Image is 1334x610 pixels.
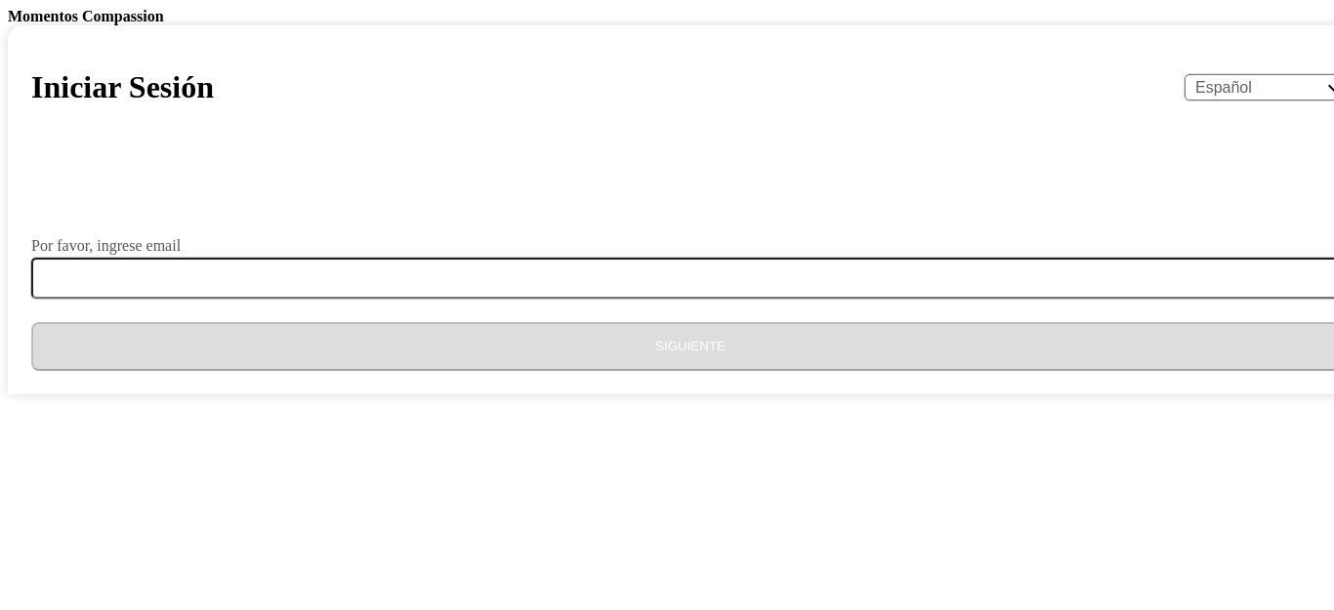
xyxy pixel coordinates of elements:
[31,69,214,105] h1: Iniciar Sesión
[8,8,164,24] b: Momentos Compassion
[31,238,181,254] label: Por favor, ingrese email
